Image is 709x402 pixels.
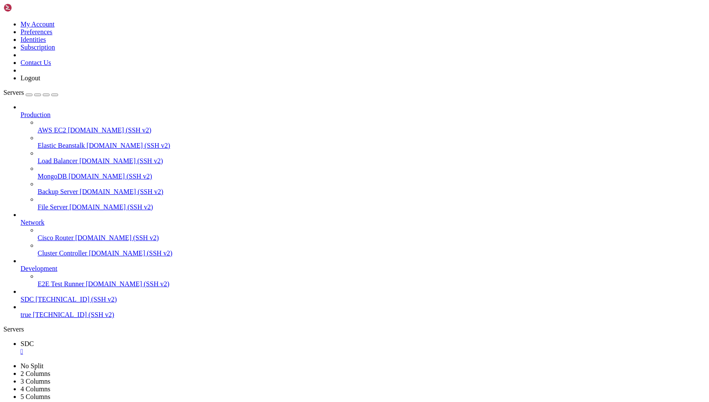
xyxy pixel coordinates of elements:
[38,150,706,165] li: Load Balancer [DOMAIN_NAME] (SSH v2)
[38,119,706,134] li: AWS EC2 [DOMAIN_NAME] (SSH v2)
[21,44,55,51] a: Subscription
[21,74,40,82] a: Logout
[3,98,598,105] x-row: * Strictly confined Kubernetes makes edge and IoT secure. Learn how MicroK8s
[38,157,78,164] span: Load Balancer
[21,111,706,119] a: Production
[3,156,598,163] x-row: To see these additional updates run: apt list --upgradable
[21,211,706,257] li: Network
[38,242,706,257] li: Cluster Controller [DOMAIN_NAME] (SSH v2)
[21,288,706,303] li: SDC [TECHNICAL_ID] (SSH v2)
[21,219,706,226] a: Network
[3,326,706,333] div: Servers
[33,311,114,318] span: [TECHNICAL_ID] (SSH v2)
[38,196,706,211] li: File Server [DOMAIN_NAME] (SSH v2)
[38,173,67,180] span: MongoDB
[38,234,74,241] span: Cisco Router
[3,89,58,96] a: Servers
[87,142,171,149] span: [DOMAIN_NAME] (SSH v2)
[21,393,50,400] a: 5 Columns
[21,311,706,319] a: true [TECHNICAL_ID] (SSH v2)
[21,265,57,272] span: Development
[21,103,706,211] li: Production
[68,126,152,134] span: [DOMAIN_NAME] (SSH v2)
[38,203,68,211] span: File Server
[3,105,598,112] x-row: just raised the bar for easy, resilient and secure K8s cluster deployment.
[38,273,706,288] li: E2E Test Runner [DOMAIN_NAME] (SSH v2)
[21,303,706,319] li: true [TECHNICAL_ID] (SSH v2)
[21,340,706,355] a: SDC
[3,89,24,96] span: Servers
[38,165,706,180] li: MongoDB [DOMAIN_NAME] (SSH v2)
[3,149,598,156] x-row: 10 updates can be applied immediately.
[21,348,706,355] a: 
[38,180,706,196] li: Backup Server [DOMAIN_NAME] (SSH v2)
[119,279,122,287] div: (32, 38)
[3,25,598,32] x-row: * Management: [URL][DOMAIN_NAME]
[38,249,706,257] a: Cluster Controller [DOMAIN_NAME] (SSH v2)
[3,47,598,54] x-row: System information as of [DATE]
[75,234,159,241] span: [DOMAIN_NAME] (SSH v2)
[80,188,164,195] span: [DOMAIN_NAME] (SSH v2)
[3,62,598,69] x-row: System load: 0.72 Processes: 264
[38,280,84,288] span: E2E Test Runner
[70,203,153,211] span: [DOMAIN_NAME] (SSH v2)
[21,296,706,303] a: SDC [TECHNICAL_ID] (SSH v2)
[21,265,706,273] a: Development
[21,59,51,66] a: Contact Us
[3,229,598,236] x-row: see /var/log/unattended-upgrades/unattended-upgrades.log
[38,142,85,149] span: Elastic Beanstalk
[21,311,31,318] span: true
[21,36,46,43] a: Identities
[3,120,598,127] x-row: [URL][DOMAIN_NAME]
[38,249,87,257] span: Cluster Controller
[38,280,706,288] a: E2E Test Runner [DOMAIN_NAME] (SSH v2)
[21,219,44,226] span: Network
[38,142,706,150] a: Elastic Beanstalk [DOMAIN_NAME] (SSH v2)
[35,296,117,303] span: [TECHNICAL_ID] (SSH v2)
[3,243,598,250] x-row: *** System restart required ***
[21,21,55,28] a: My Account
[3,272,598,279] x-row: Last login: [DATE] from [TECHNICAL_ID]
[3,76,598,83] x-row: Memory usage: 33% IPv4 address for eth0: [TECHNICAL_ID]
[3,170,598,178] x-row: 8 additional security updates can be applied with ESM Apps.
[38,126,66,134] span: AWS EC2
[3,258,598,265] x-row: Welcome to Alibaba Cloud Elastic Compute Service !
[3,32,598,40] x-row: * Support: [URL][DOMAIN_NAME]
[21,378,50,385] a: 3 Columns
[3,3,598,11] x-row: Welcome to Ubuntu 22.04.5 LTS (GNU/Linux 5.15.0-140-generic x86_64)
[21,257,706,288] li: Development
[3,221,598,229] x-row: 1 updates could not be installed automatically. For more details,
[21,111,50,118] span: Production
[38,157,706,165] a: Load Balancer [DOMAIN_NAME] (SSH v2)
[3,18,598,25] x-row: * Documentation: [URL][DOMAIN_NAME]
[3,200,598,207] x-row: Run 'do-release-upgrade' to upgrade to it.
[38,203,706,211] a: File Server [DOMAIN_NAME] (SSH v2)
[3,69,598,76] x-row: Usage of /: 75.5% of 98.05GB Users logged in: 0
[86,280,170,288] span: [DOMAIN_NAME] (SSH v2)
[3,279,598,287] x-row: [PERSON_NAME]@iZl4v8ptwcx20uqzkuwxonZ:~$
[68,173,152,180] span: [DOMAIN_NAME] (SSH v2)
[3,3,53,12] img: Shellngn
[38,226,706,242] li: Cisco Router [DOMAIN_NAME] (SSH v2)
[89,249,173,257] span: [DOMAIN_NAME] (SSH v2)
[3,134,598,141] x-row: Expanded Security Maintenance for Applications is not enabled.
[21,296,34,303] span: SDC
[38,188,78,195] span: Backup Server
[21,362,44,370] a: No Split
[21,28,53,35] a: Preferences
[38,126,706,134] a: AWS EC2 [DOMAIN_NAME] (SSH v2)
[3,178,598,185] x-row: Learn more about enabling ESM Apps service at [URL][DOMAIN_NAME]
[21,370,50,377] a: 2 Columns
[21,340,34,347] span: SDC
[38,134,706,150] li: Elastic Beanstalk [DOMAIN_NAME] (SSH v2)
[38,173,706,180] a: MongoDB [DOMAIN_NAME] (SSH v2)
[38,188,706,196] a: Backup Server [DOMAIN_NAME] (SSH v2)
[38,234,706,242] a: Cisco Router [DOMAIN_NAME] (SSH v2)
[3,192,598,200] x-row: New release '24.04.3 LTS' available.
[79,157,163,164] span: [DOMAIN_NAME] (SSH v2)
[21,385,50,393] a: 4 Columns
[3,83,598,91] x-row: Swap usage: 0%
